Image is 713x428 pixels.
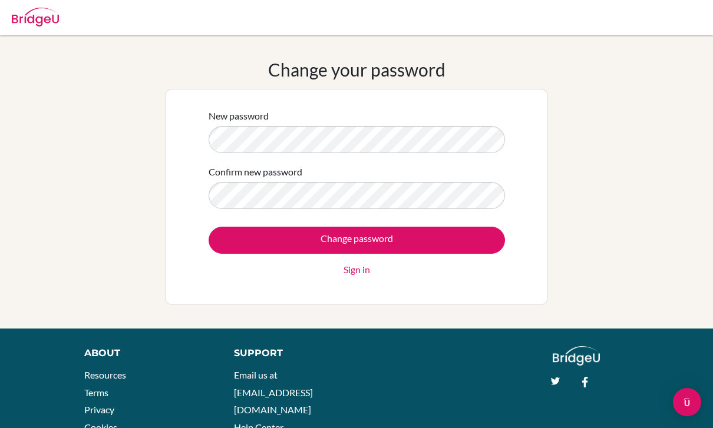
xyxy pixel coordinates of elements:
a: Sign in [344,263,370,277]
label: Confirm new password [209,165,302,179]
a: Privacy [84,404,114,415]
div: Open Intercom Messenger [673,388,701,416]
a: Email us at [EMAIL_ADDRESS][DOMAIN_NAME] [234,369,313,415]
img: Bridge-U [12,8,59,26]
div: About [84,346,207,360]
label: New password [209,109,269,123]
h1: Change your password [268,59,445,80]
a: Terms [84,387,108,398]
input: Change password [209,227,505,254]
img: logo_white@2x-f4f0deed5e89b7ecb1c2cc34c3e3d731f90f0f143d5ea2071677605dd97b5244.png [553,346,600,366]
div: Support [234,346,345,360]
a: Resources [84,369,126,380]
